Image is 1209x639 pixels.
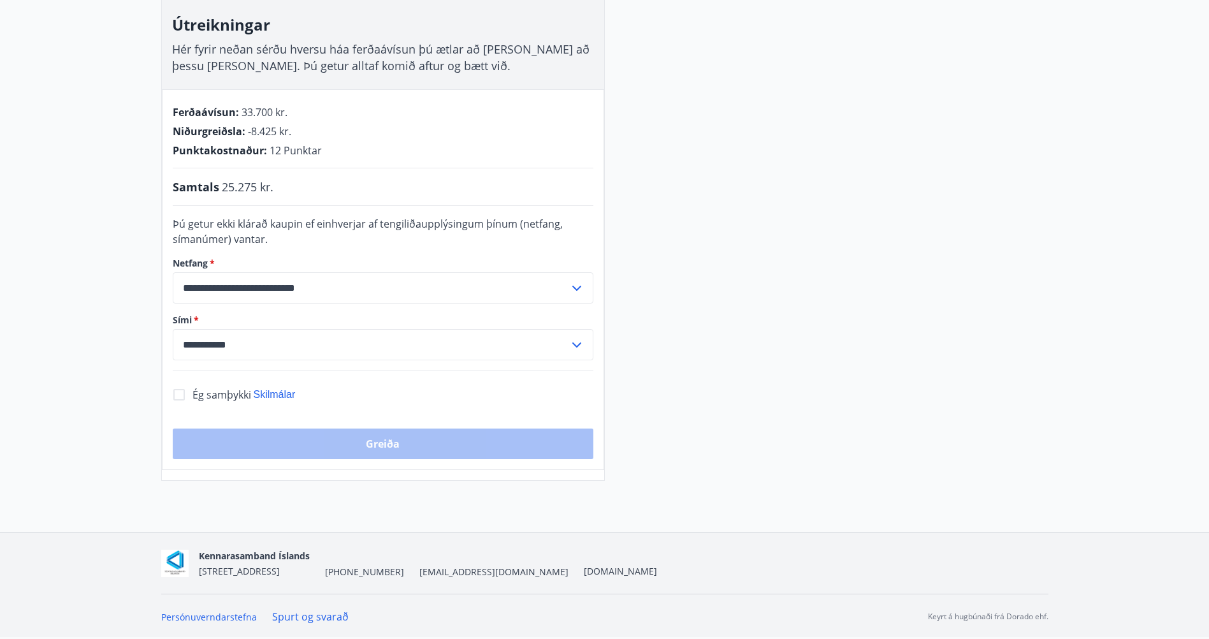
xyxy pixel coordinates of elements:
[172,14,594,36] h3: Útreikningar
[161,611,257,623] a: Persónuverndarstefna
[419,566,568,578] span: [EMAIL_ADDRESS][DOMAIN_NAME]
[222,179,273,195] span: 25.275 kr.
[172,41,590,73] span: Hér fyrir neðan sérðu hversu háa ferðaávísun þú ætlar að [PERSON_NAME] að þessu [PERSON_NAME]. Þú...
[199,565,280,577] span: [STREET_ADDRESS]
[928,611,1048,622] p: Keyrt á hugbúnaði frá Dorado ehf.
[173,217,563,246] span: Þú getur ekki klárað kaupin ef einhverjar af tengiliðaupplýsingum þínum (netfang, símanúmer) vantar.
[173,105,239,119] span: Ferðaávísun :
[173,257,593,270] label: Netfang
[248,124,291,138] span: -8.425 kr.
[173,143,267,158] span: Punktakostnaður :
[254,389,296,400] span: Skilmálar
[192,388,251,402] span: Ég samþykki
[173,314,593,327] label: Sími
[272,610,349,624] a: Spurt og svarað
[584,565,657,577] a: [DOMAIN_NAME]
[173,124,245,138] span: Niðurgreiðsla :
[325,566,404,578] span: [PHONE_NUMBER]
[161,550,189,577] img: AOgasd1zjyUWmx8qB2GFbzp2J0ZxtdVPFY0E662R.png
[242,105,287,119] span: 33.700 kr.
[199,550,310,562] span: Kennarasamband Íslands
[270,143,322,158] span: 12 Punktar
[173,179,219,195] span: Samtals
[254,388,296,402] button: Skilmálar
